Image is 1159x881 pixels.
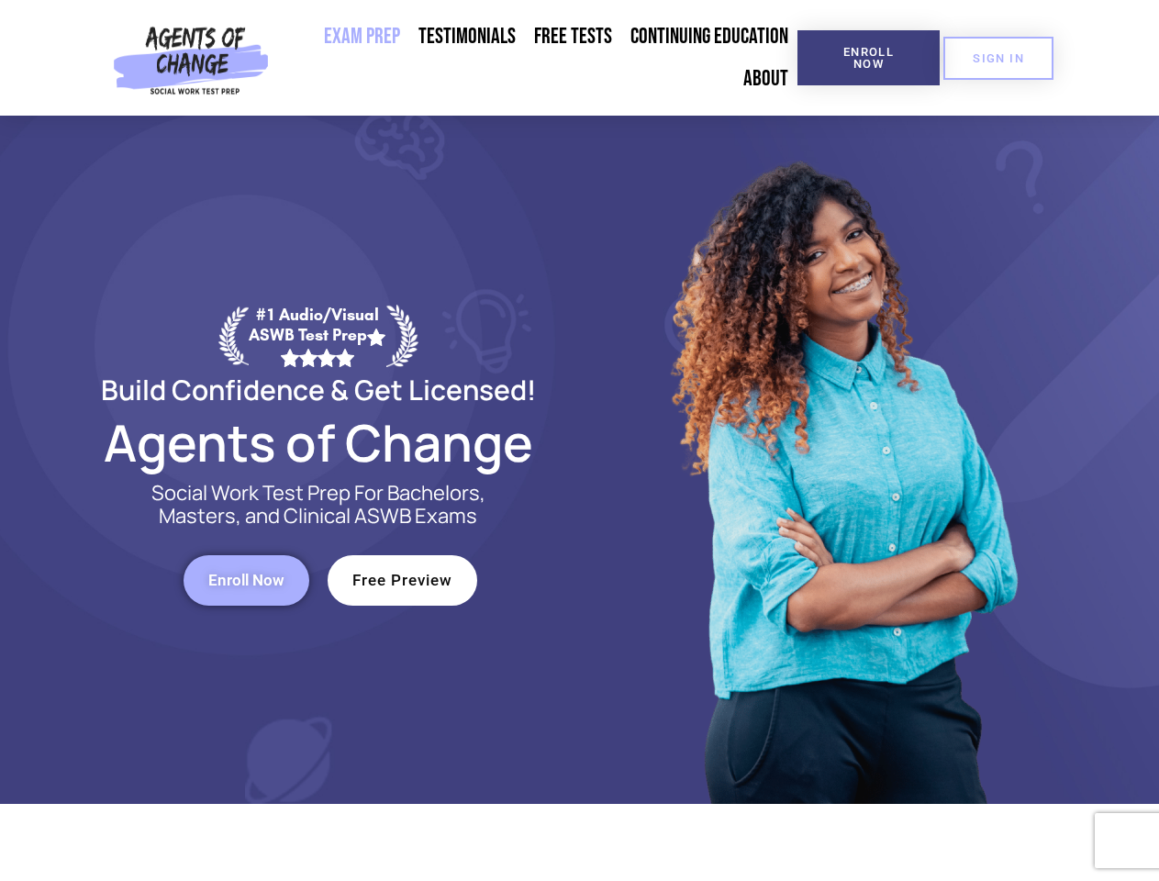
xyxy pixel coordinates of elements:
a: Continuing Education [621,16,797,58]
a: Enroll Now [797,30,940,85]
a: Enroll Now [184,555,309,606]
span: SIGN IN [973,52,1024,64]
span: Enroll Now [827,46,910,70]
a: Free Tests [525,16,621,58]
h2: Agents of Change [57,421,580,463]
nav: Menu [276,16,797,100]
span: Enroll Now [208,573,284,588]
p: Social Work Test Prep For Bachelors, Masters, and Clinical ASWB Exams [130,482,507,528]
img: Website Image 1 (1) [658,116,1025,804]
div: #1 Audio/Visual ASWB Test Prep [249,305,386,366]
span: Free Preview [352,573,452,588]
a: SIGN IN [943,37,1053,80]
a: Free Preview [328,555,477,606]
a: Exam Prep [315,16,409,58]
a: About [734,58,797,100]
a: Testimonials [409,16,525,58]
h2: Build Confidence & Get Licensed! [57,376,580,403]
